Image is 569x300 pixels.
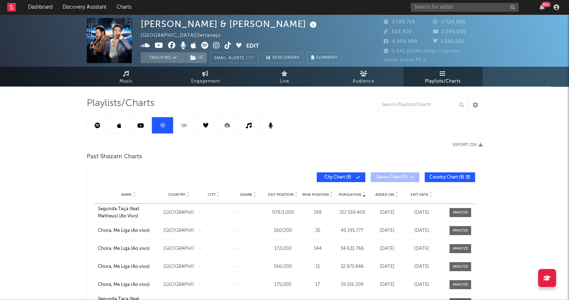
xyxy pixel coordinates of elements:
[384,39,417,44] span: 4.099.999
[433,39,464,44] span: 1.582.565
[186,52,207,63] span: ( 1 )
[378,98,468,112] input: Search Playlists/Charts
[321,175,355,180] span: City Chart ( 8 )
[302,245,333,252] div: 144
[98,245,160,252] a: Chora, Me Liga (Ao vivo)
[433,20,466,25] span: 2.724.096
[186,52,207,63] button: (1)
[98,263,160,270] a: Chora, Me Liga (Ao vivo)
[280,77,289,86] span: Live
[87,99,154,108] span: Playlists/Charts
[371,209,402,216] div: [DATE]
[339,193,361,197] span: Population
[425,172,475,182] button: Country Chart(8)
[119,77,133,86] span: Music
[302,281,333,288] div: 17
[384,49,460,54] span: 5.941.803 Monthly Listeners
[210,52,259,63] button: Email AlertsOff
[542,2,551,7] div: 99 +
[262,52,304,63] a: Benchmark
[267,227,298,234] div: 160 / 200
[371,245,402,252] div: [DATE]
[191,77,220,86] span: Engagement
[163,227,194,234] div: [GEOGRAPHIC_DATA]
[302,227,333,234] div: 35
[337,245,368,252] div: 34.631.766
[166,67,245,87] a: Engagement
[324,67,403,87] a: Audience
[141,31,229,40] div: [GEOGRAPHIC_DATA] | Sertanejo
[384,20,415,25] span: 3.189.719
[121,193,132,197] span: Name
[375,193,394,197] span: Added On
[141,52,186,63] button: Tracking
[245,67,324,87] a: Live
[302,193,329,197] span: Peak Position
[246,56,255,60] em: Off
[337,209,368,216] div: 212.559.409
[98,206,160,220] a: Segunda Taça (feat. Matheus) [Ao Vivo]
[403,67,483,87] a: Playlists/Charts
[98,227,160,234] a: Chora, Me Liga (Ao vivo)
[267,209,298,216] div: 978 / 1.000
[302,209,333,216] div: 199
[267,263,298,270] div: 166 / 200
[302,263,333,270] div: 11
[406,263,437,270] div: [DATE]
[375,175,408,180] span: Genre Chart ( 0 )
[406,245,437,252] div: [DATE]
[337,227,368,234] div: 45.195.777
[87,153,142,161] span: Past Shazam Charts
[411,193,428,197] span: Exit Date
[267,281,298,288] div: 175 / 200
[246,42,259,51] button: Edit
[240,193,252,197] span: Genre
[98,281,160,288] a: Chora, Me Liga (Ao vivo)
[268,193,294,197] span: Exit Position
[163,209,194,216] div: [GEOGRAPHIC_DATA]
[307,52,342,63] button: Summary
[406,281,437,288] div: [DATE]
[371,227,402,234] div: [DATE]
[433,30,466,34] span: 2.090.000
[384,58,426,62] span: Jump Score: 49.2
[163,281,194,288] div: [GEOGRAPHIC_DATA]
[371,281,402,288] div: [DATE]
[87,67,166,87] a: Music
[163,245,194,252] div: [GEOGRAPHIC_DATA]
[168,193,185,197] span: Country
[141,18,319,30] div: [PERSON_NAME] & [PERSON_NAME]
[539,4,545,10] button: 99+
[425,77,461,86] span: Playlists/Charts
[272,54,300,62] span: Benchmark
[337,281,368,288] div: 19.116.209
[429,175,464,180] span: Country Chart ( 8 )
[411,3,519,12] input: Search for artists
[317,172,365,182] button: City Chart(8)
[453,143,483,147] button: Export CSV
[163,263,194,270] div: [GEOGRAPHIC_DATA]
[353,77,375,86] span: Audience
[406,209,437,216] div: [DATE]
[267,245,298,252] div: 172 / 200
[371,172,419,182] button: Genre Chart(0)
[337,263,368,270] div: 32.971.846
[384,30,412,34] span: 503.800
[208,193,216,197] span: City
[371,263,402,270] div: [DATE]
[406,227,437,234] div: [DATE]
[316,56,338,60] span: Summary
